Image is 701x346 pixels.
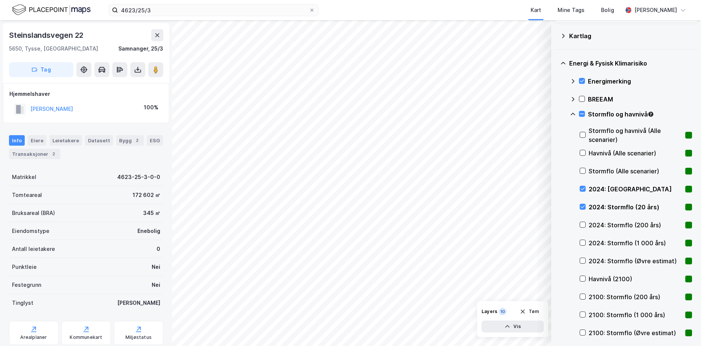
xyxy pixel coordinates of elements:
div: Bolig [601,6,614,15]
div: Stormflo og havnivå [588,110,692,119]
div: 2024: Stormflo (20 års) [589,203,682,212]
div: Tinglyst [12,298,33,307]
div: Punktleie [12,262,37,271]
div: Steinslandsvegen 22 [9,29,85,41]
input: Søk på adresse, matrikkel, gårdeiere, leietakere eller personer [118,4,309,16]
div: 2024: [GEOGRAPHIC_DATA] [589,185,682,194]
div: Datasett [85,135,113,146]
div: BREEAM [588,95,692,104]
button: Tøm [515,306,544,318]
div: Festegrunn [12,280,41,289]
div: 100% [144,103,158,112]
div: Samnanger, 25/3 [118,44,163,53]
div: Transaksjoner [9,149,60,159]
div: 2100: Stormflo (Øvre estimat) [589,328,682,337]
div: Leietakere [49,135,82,146]
div: 2100: Stormflo (200 års) [589,292,682,301]
div: Energimerking [588,77,692,86]
div: [PERSON_NAME] [634,6,677,15]
div: Bygg [116,135,144,146]
div: 2024: Stormflo (1 000 års) [589,239,682,248]
div: 0 [157,245,160,254]
div: 10 [499,308,507,315]
div: Layers [482,309,497,315]
div: Antall leietakere [12,245,55,254]
div: 172 602 ㎡ [133,191,160,200]
img: logo.f888ab2527a4732fd821a326f86c7f29.svg [12,3,91,16]
button: Tag [9,62,73,77]
div: 2 [133,137,141,144]
div: Arealplaner [20,334,47,340]
div: 2100: Stormflo (1 000 års) [589,310,682,319]
div: 2024: Stormflo (Øvre estimat) [589,257,682,265]
div: Eiendomstype [12,227,49,236]
div: 345 ㎡ [143,209,160,218]
div: Bruksareal (BRA) [12,209,55,218]
div: Hjemmelshaver [9,89,163,98]
iframe: Chat Widget [664,310,701,346]
div: Stormflo (Alle scenarier) [589,167,682,176]
div: 2 [50,150,57,158]
div: Mine Tags [558,6,585,15]
div: Eiere [28,135,46,146]
div: Nei [152,262,160,271]
button: Vis [482,321,544,333]
div: Energi & Fysisk Klimarisiko [569,59,692,68]
div: 4623-25-3-0-0 [117,173,160,182]
div: Havnivå (Alle scenarier) [589,149,682,158]
div: Havnivå (2100) [589,274,682,283]
div: Matrikkel [12,173,36,182]
div: Tomteareal [12,191,42,200]
div: Kartlag [569,31,692,40]
div: Info [9,135,25,146]
div: Tooltip anchor [647,111,654,118]
div: Enebolig [137,227,160,236]
div: Kart [531,6,541,15]
div: Kommunekart [70,334,102,340]
div: 2024: Stormflo (200 års) [589,221,682,230]
div: ESG [147,135,163,146]
div: Miljøstatus [125,334,152,340]
div: Nei [152,280,160,289]
div: Stormflo og havnivå (Alle scenarier) [589,126,682,144]
div: 5650, Tysse, [GEOGRAPHIC_DATA] [9,44,98,53]
div: [PERSON_NAME] [117,298,160,307]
